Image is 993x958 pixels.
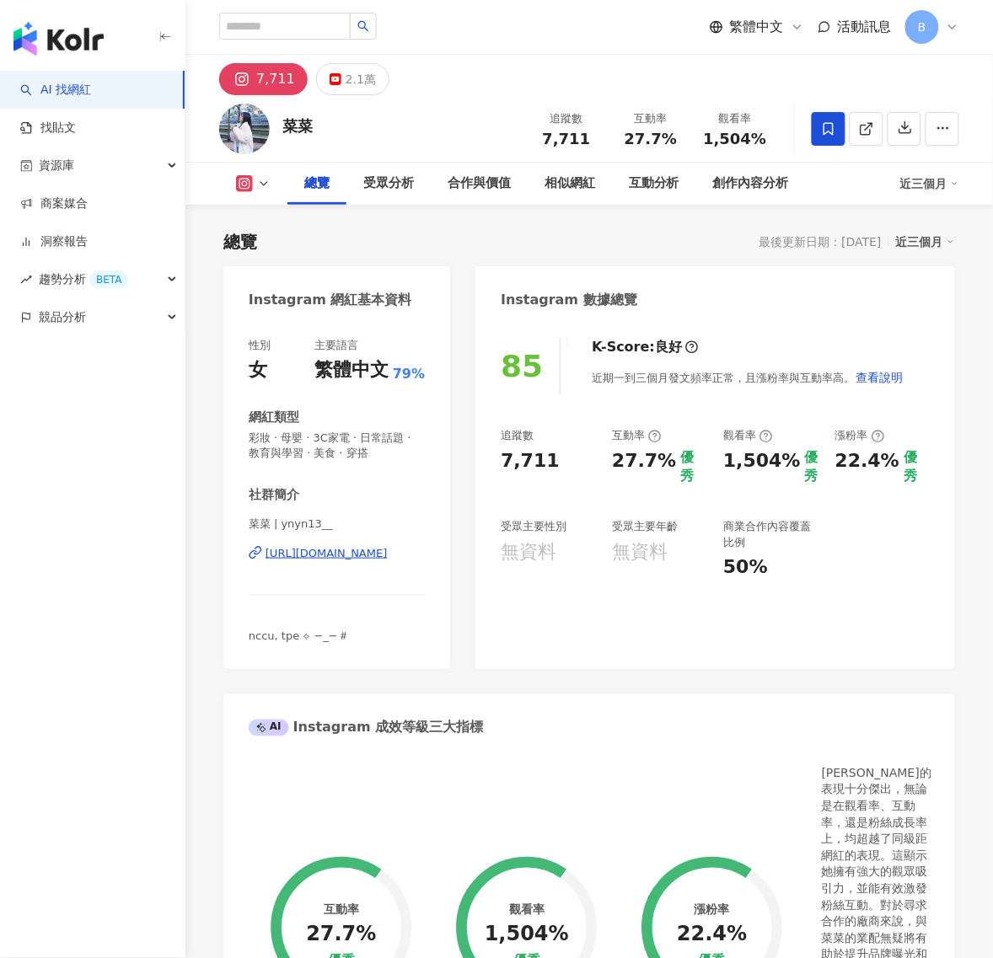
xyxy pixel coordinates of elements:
span: 7,711 [543,130,591,147]
div: BETA [89,271,128,288]
div: 互動率 [612,428,662,443]
div: 優秀 [805,448,819,486]
div: 7,711 [501,448,560,474]
div: 相似網紅 [545,174,595,194]
span: rise [20,274,32,286]
div: Instagram 數據總覽 [501,291,637,309]
div: Instagram 網紅基本資料 [249,291,412,309]
div: 1,504% [723,448,801,486]
img: KOL Avatar [219,104,270,154]
div: 受眾主要性別 [501,519,566,534]
div: 近期一到三個月發文頻率正常，且漲粉率與互動率高。 [592,361,904,394]
div: 50% [723,554,768,581]
span: 27.7% [625,131,677,147]
div: 追蹤數 [501,428,534,443]
div: 總覽 [304,174,330,194]
div: AI [249,720,289,736]
a: 商案媒合 [20,195,88,212]
div: 觀看率 [703,110,767,127]
span: 資源庫 [39,147,74,185]
a: 找貼文 [20,120,76,136]
span: nccu, tpe ⟡ −_−＃ [249,629,349,642]
div: 受眾主要年齡 [612,519,678,534]
span: 競品分析 [39,298,86,336]
span: 1,504% [704,131,767,147]
div: 1,504% [485,923,569,947]
div: 社群簡介 [249,486,299,504]
button: 7,711 [219,63,308,95]
div: 漲粉率 [695,903,730,917]
div: 總覽 [223,230,257,254]
a: [URL][DOMAIN_NAME] [249,546,425,561]
div: 22.4% [835,448,899,474]
div: 性別 [249,338,271,353]
div: K-Score : [592,338,699,356]
div: 22.4% [677,923,747,947]
div: [URL][DOMAIN_NAME] [266,546,388,561]
div: 近三個月 [900,170,959,197]
span: 繁體中文 [730,18,784,36]
div: 互動分析 [629,174,679,194]
div: 菜菜 [282,115,313,136]
div: 漲粉率 [835,428,885,443]
span: 查看說明 [856,371,903,384]
a: 洞察報告 [20,233,88,250]
div: 互動率 [619,110,683,127]
a: searchAI 找網紅 [20,82,91,99]
div: 互動率 [324,903,359,917]
div: 優秀 [904,448,930,486]
div: 無資料 [501,539,556,565]
div: 觀看率 [509,903,545,917]
div: 繁體中文 [314,357,389,383]
div: 2.1萬 [346,67,376,91]
span: B [918,18,926,36]
span: 79% [393,365,425,383]
div: 27.7% [306,923,376,947]
div: Instagram 成效等級三大指標 [249,719,483,737]
div: 85 [501,349,543,383]
span: 趨勢分析 [39,260,128,298]
div: 創作內容分析 [713,174,789,194]
div: 近三個月 [896,231,955,253]
div: 女 [249,357,267,383]
div: 受眾分析 [363,174,414,194]
button: 2.1萬 [316,63,389,95]
div: 網紅類型 [249,409,299,426]
div: 合作與價值 [448,174,511,194]
div: 無資料 [612,539,668,565]
div: 追蹤數 [534,110,598,127]
div: 良好 [655,338,682,356]
span: 活動訊息 [838,19,892,35]
div: 觀看率 [723,428,773,443]
div: 主要語言 [314,338,358,353]
div: 最後更新日期：[DATE] [760,235,882,249]
div: 7,711 [256,67,295,91]
div: 優秀 [681,448,707,486]
button: 查看說明 [855,361,904,394]
div: 商業合作內容覆蓋比例 [723,519,819,549]
span: 彩妝 · 母嬰 · 3C家電 · 日常話題 · 教育與學習 · 美食 · 穿搭 [249,431,425,461]
img: logo [13,22,104,56]
div: 27.7% [612,448,676,486]
span: search [357,20,369,32]
span: 菜菜 | ynyn13__ [249,516,425,532]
